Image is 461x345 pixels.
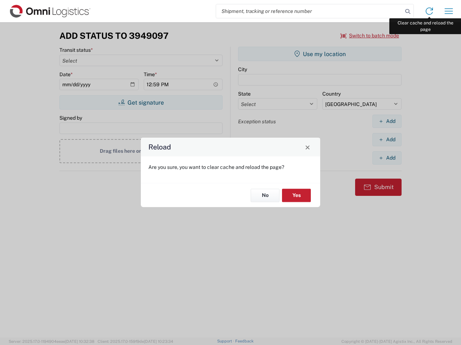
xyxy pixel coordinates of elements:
button: Yes [282,189,311,202]
h4: Reload [148,142,171,152]
p: Are you sure, you want to clear cache and reload the page? [148,164,313,170]
input: Shipment, tracking or reference number [216,4,403,18]
button: No [251,189,279,202]
button: Close [303,142,313,152]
